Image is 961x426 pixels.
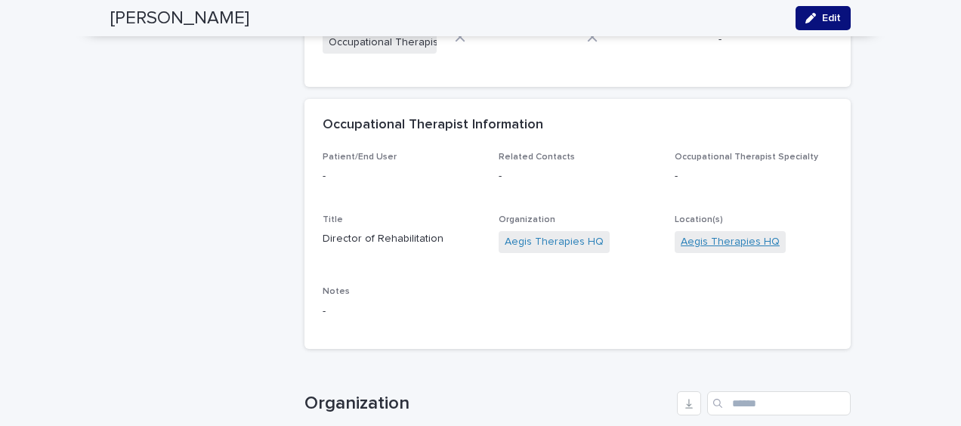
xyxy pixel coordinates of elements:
span: Occupational Therapist Specialty [675,153,818,162]
span: Location(s) [675,215,723,224]
span: Occupational Therapist [323,32,437,54]
span: Edit [822,13,841,23]
p: - [323,168,480,184]
h2: Occupational Therapist Information [323,117,543,134]
span: Organization [499,215,555,224]
input: Search [707,391,851,415]
p: Director of Rehabilitation [323,231,480,247]
span: Related Contacts [499,153,575,162]
button: Edit [796,6,851,30]
span: Title [323,215,343,224]
span: Patient/End User [323,153,397,162]
p: - [499,168,657,184]
h1: Organization [304,393,671,415]
p: - [675,168,833,184]
span: Notes [323,287,350,296]
a: Aegis Therapies HQ [681,234,780,250]
a: Aegis Therapies HQ [505,234,604,250]
p: - [718,32,833,48]
h2: [PERSON_NAME] [110,8,249,29]
p: - [323,304,833,319]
